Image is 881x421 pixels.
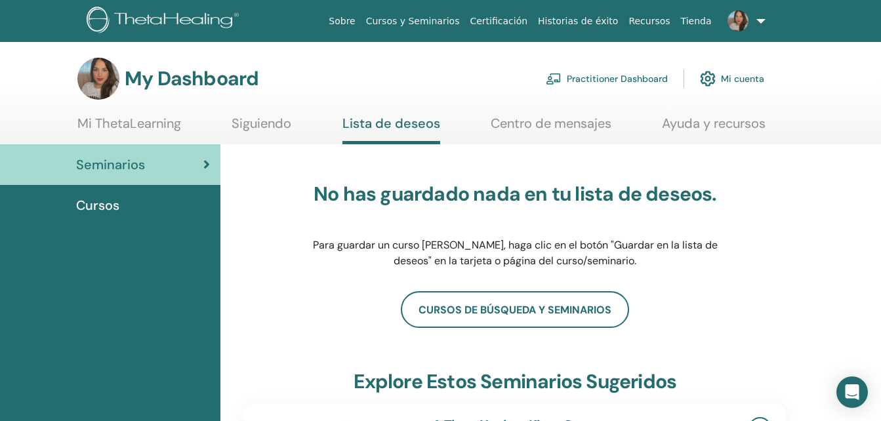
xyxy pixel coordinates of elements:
[700,68,716,90] img: cog.svg
[700,64,764,93] a: Mi cuenta
[342,115,440,144] a: Lista de deseos
[401,291,629,328] a: Cursos de búsqueda y seminarios
[546,64,668,93] a: Practitioner Dashboard
[623,9,675,33] a: Recursos
[323,9,360,33] a: Sobre
[87,7,243,36] img: logo.png
[76,155,145,174] span: Seminarios
[546,73,562,85] img: chalkboard-teacher.svg
[77,115,181,141] a: Mi ThetaLearning
[361,9,465,33] a: Cursos y Seminarios
[727,10,748,31] img: default.jpg
[836,376,868,408] div: Open Intercom Messenger
[308,182,722,206] h3: No has guardado nada en tu lista de deseos.
[354,370,676,393] h3: Explore estos seminarios sugeridos
[76,195,119,215] span: Cursos
[491,115,611,141] a: Centro de mensajes
[77,58,119,100] img: default.jpg
[533,9,623,33] a: Historias de éxito
[676,9,717,33] a: Tienda
[308,237,722,269] p: Para guardar un curso [PERSON_NAME], haga clic en el botón "Guardar en la lista de deseos" en la ...
[662,115,766,141] a: Ayuda y recursos
[232,115,291,141] a: Siguiendo
[125,67,258,90] h3: My Dashboard
[464,9,533,33] a: Certificación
